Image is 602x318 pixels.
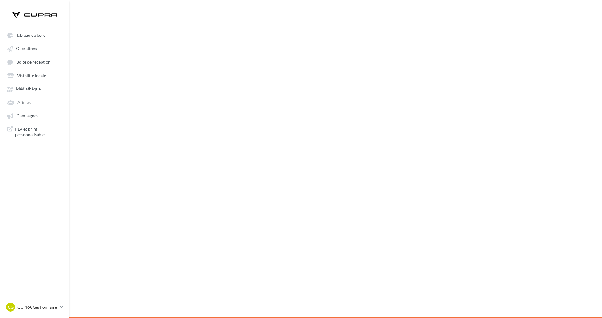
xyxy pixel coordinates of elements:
span: CG [8,304,14,310]
a: Boîte de réception [4,56,66,68]
span: Campagnes [17,113,38,118]
span: Affiliés [17,100,31,105]
a: Médiathèque [4,83,66,94]
a: Opérations [4,43,66,54]
p: CUPRA Gestionnaire [17,304,57,310]
span: Opérations [16,46,37,51]
a: PLV et print personnalisable [4,124,66,140]
span: Visibilité locale [17,73,46,78]
span: Tableau de bord [16,33,46,38]
a: Visibilité locale [4,70,66,81]
span: Médiathèque [16,87,41,92]
a: CG CUPRA Gestionnaire [5,301,64,313]
span: Boîte de réception [16,59,51,65]
a: Campagnes [4,110,66,121]
a: Tableau de bord [4,30,66,40]
a: Affiliés [4,97,66,108]
span: PLV et print personnalisable [15,126,62,138]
